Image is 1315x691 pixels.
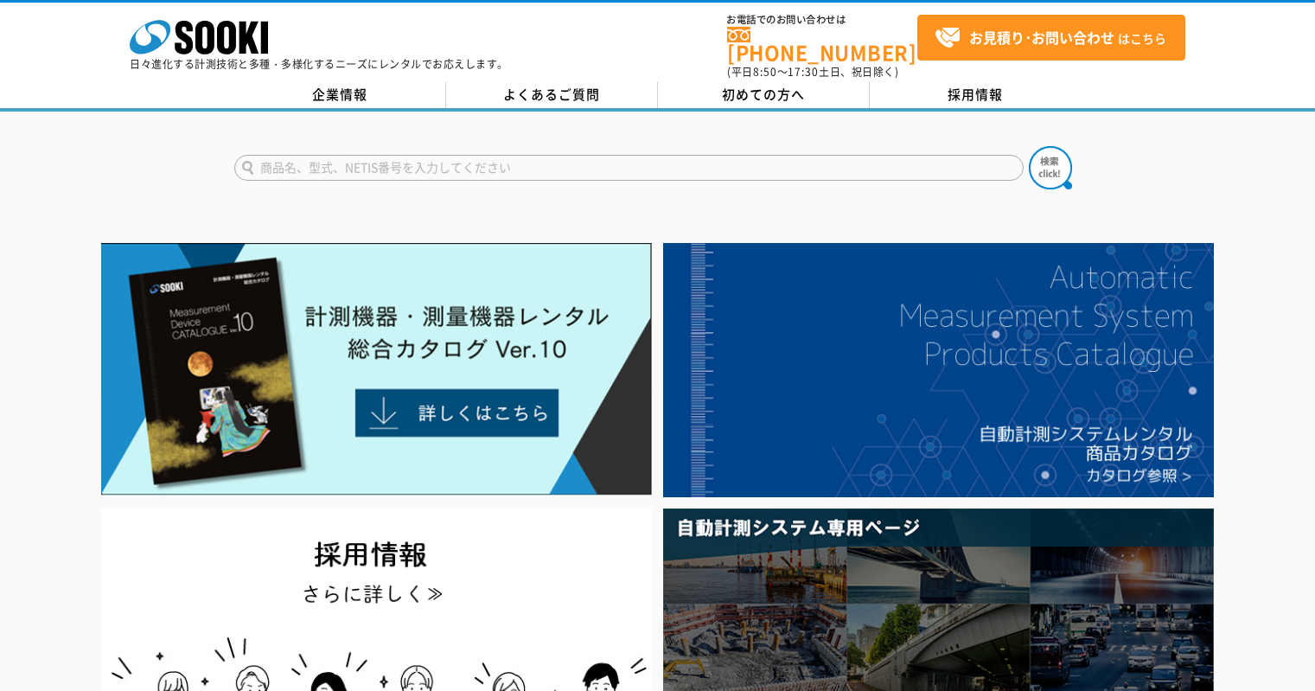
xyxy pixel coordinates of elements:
img: 自動計測システムカタログ [663,243,1214,497]
a: お見積り･お問い合わせはこちら [917,15,1185,61]
a: 初めての方へ [658,82,870,108]
span: (平日 ～ 土日、祝日除く) [727,64,898,80]
span: 8:50 [753,64,777,80]
img: Catalog Ver10 [101,243,652,496]
span: 17:30 [788,64,819,80]
strong: お見積り･お問い合わせ [969,27,1114,48]
img: btn_search.png [1029,146,1072,189]
span: はこちら [935,25,1166,51]
a: よくあるご質問 [446,82,658,108]
p: 日々進化する計測技術と多種・多様化するニーズにレンタルでお応えします。 [130,59,508,69]
a: 採用情報 [870,82,1082,108]
input: 商品名、型式、NETIS番号を入力してください [234,155,1024,181]
a: 企業情報 [234,82,446,108]
span: お電話でのお問い合わせは [727,15,917,25]
span: 初めての方へ [722,85,805,104]
a: [PHONE_NUMBER] [727,27,917,62]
